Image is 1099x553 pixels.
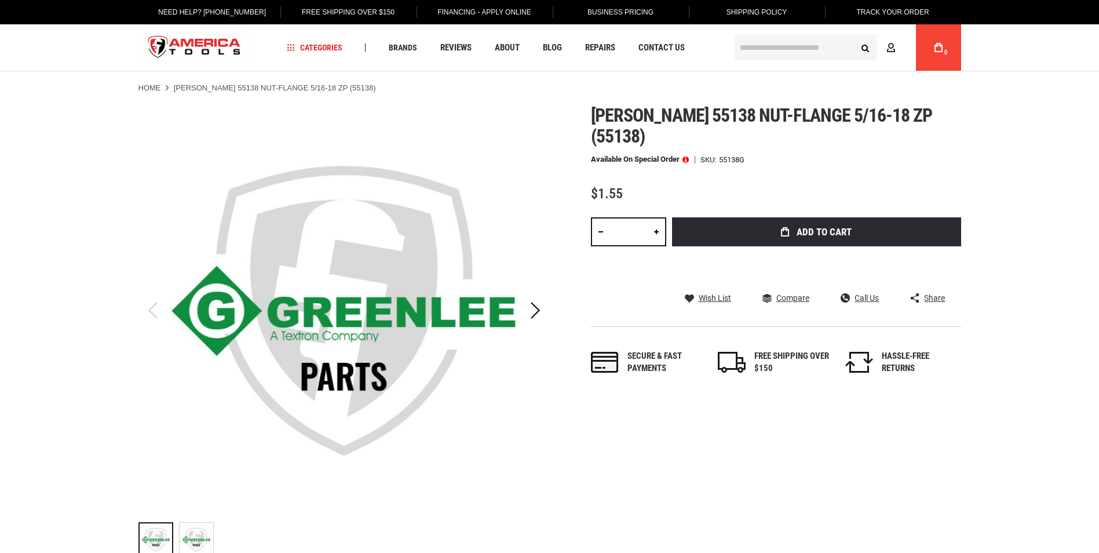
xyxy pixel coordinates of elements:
[672,217,961,246] button: Add to Cart
[580,40,620,56] a: Repairs
[882,350,957,375] div: HASSLE-FREE RETURNS
[719,156,744,163] div: 55138G
[585,43,615,52] span: Repairs
[490,40,525,56] a: About
[138,105,550,516] img: Greenlee 55138 NUT-FLANGE 5/16-18 ZP (55138)
[700,156,719,163] strong: SKU
[138,26,251,70] img: America Tools
[855,294,879,302] span: Call Us
[762,293,809,303] a: Compare
[138,83,161,93] a: Home
[670,250,963,254] iframe: Secure express checkout frame
[726,8,787,16] span: Shipping Policy
[138,26,251,70] a: store logo
[384,40,422,56] a: Brands
[591,104,933,147] span: [PERSON_NAME] 55138 nut-flange 5/16-18 zp (55138)
[538,40,567,56] a: Blog
[855,37,877,59] button: Search
[841,293,879,303] a: Call Us
[435,40,477,56] a: Reviews
[633,40,690,56] a: Contact Us
[521,105,550,516] div: Next
[638,43,685,52] span: Contact Us
[591,155,689,163] p: Available on Special Order
[924,294,945,302] span: Share
[287,43,342,52] span: Categories
[845,352,873,373] img: returns
[627,350,703,375] div: Secure & fast payments
[754,350,830,375] div: FREE SHIPPING OVER $150
[928,24,950,71] a: 0
[495,43,520,52] span: About
[797,227,852,237] span: Add to Cart
[944,49,948,56] span: 0
[389,43,417,52] span: Brands
[685,293,731,303] a: Wish List
[543,43,562,52] span: Blog
[718,352,746,373] img: shipping
[776,294,809,302] span: Compare
[282,40,348,56] a: Categories
[174,83,376,92] strong: [PERSON_NAME] 55138 NUT-FLANGE 5/16-18 ZP (55138)
[440,43,472,52] span: Reviews
[699,294,731,302] span: Wish List
[591,352,619,373] img: payments
[591,185,623,202] span: $1.55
